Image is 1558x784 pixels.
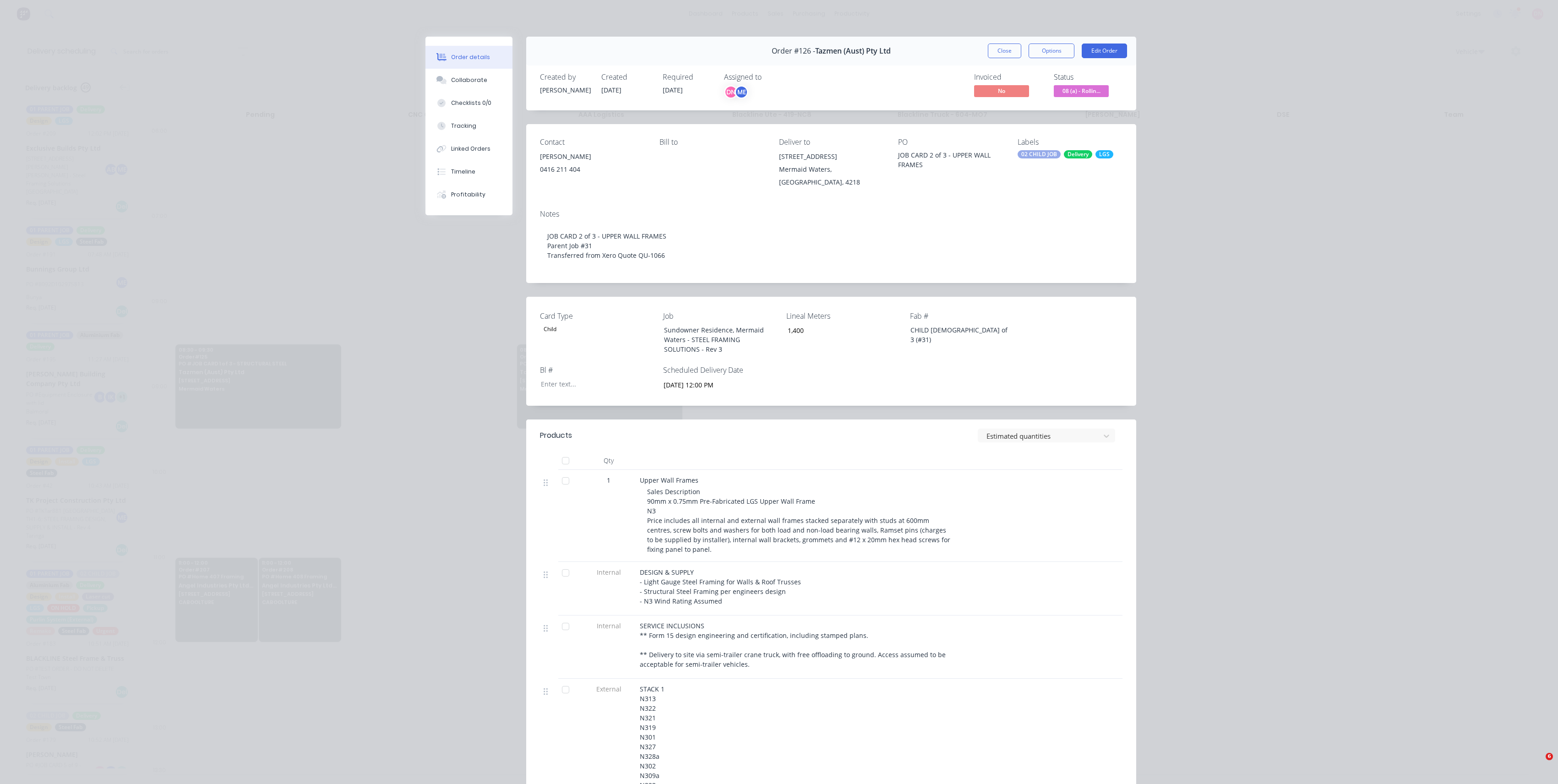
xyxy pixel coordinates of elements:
label: Job [663,310,778,321]
span: [DATE] [601,86,621,94]
span: 6 [1546,753,1553,760]
div: Collaborate [451,76,487,84]
div: ME [735,85,748,99]
div: DN [724,85,738,99]
button: Collaborate [425,69,512,92]
button: Close [988,44,1021,58]
button: DNME [724,85,748,99]
span: 1 [607,475,610,485]
div: Sundowner Residence, Mermaid Waters - STEEL FRAMING SOLUTIONS - Rev 3 [657,323,771,356]
iframe: Intercom live chat [1527,753,1549,775]
div: Order details [451,53,490,61]
span: DESIGN & SUPPLY - Light Gauge Steel Framing for Walls & Roof Trusses - Structural Steel Framing p... [640,568,801,605]
div: [PERSON_NAME] [540,85,590,95]
button: Linked Orders [425,137,512,160]
div: Checklists 0/0 [451,99,491,107]
div: 02 CHILD JOB [1018,150,1061,158]
div: Timeline [451,168,475,176]
div: PO [898,138,1003,147]
div: [STREET_ADDRESS]Mermaid Waters, [GEOGRAPHIC_DATA], 4218 [779,150,884,189]
button: Order details [425,46,512,69]
div: Labels [1018,138,1122,147]
label: Card Type [540,310,654,321]
button: Tracking [425,114,512,137]
div: Invoiced [974,73,1043,82]
label: Bl # [540,365,654,376]
button: Edit Order [1082,44,1127,58]
button: Checklists 0/0 [425,92,512,114]
div: [STREET_ADDRESS] [779,150,884,163]
span: 08 (a) - Rollin... [1054,85,1109,97]
div: JOB CARD 2 of 3 - UPPER WALL FRAMES [898,150,1003,169]
button: 08 (a) - Rollin... [1054,85,1109,99]
div: JOB CARD 2 of 3 - UPPER WALL FRAMES Parent Job #31 Transferred from Xero Quote QU-1066 [540,222,1122,269]
span: Sales Description 90mm x 0.75mm Pre-Fabricated LGS Upper Wall Frame N3 Price includes all interna... [647,487,952,554]
div: Bill to [659,138,764,147]
div: Created [601,73,652,82]
input: Enter date and time [657,378,771,392]
span: Upper Wall Frames [640,476,698,485]
div: Status [1054,73,1122,82]
div: Child [540,323,560,335]
div: Notes [540,210,1122,218]
label: Scheduled Delivery Date [663,365,778,376]
span: SERVICE INCLUSIONS ** Form 15 design engineering and certification, including stamped plans. ** D... [640,621,948,669]
div: LGS [1095,150,1113,158]
div: Products [540,430,572,441]
div: 0416 211 404 [540,163,645,176]
span: Internal [585,621,632,631]
div: Delivery [1064,150,1092,158]
button: Profitability [425,183,512,206]
div: [PERSON_NAME] [540,150,645,163]
div: Required [663,73,713,82]
div: Deliver to [779,138,884,147]
div: Assigned to [724,73,816,82]
span: Internal [585,567,632,577]
label: Fab # [910,310,1024,321]
span: External [585,684,632,694]
span: [DATE] [663,86,683,94]
span: No [974,85,1029,97]
button: Options [1029,44,1074,58]
div: Tracking [451,122,476,130]
button: Timeline [425,160,512,183]
div: Mermaid Waters, [GEOGRAPHIC_DATA], 4218 [779,163,884,189]
div: CHILD [DEMOGRAPHIC_DATA] of 3 (#31) [903,323,1018,346]
span: Tazmen (Aust) Pty Ltd [815,47,891,55]
span: Order #126 - [772,47,815,55]
label: Lineal Meters [786,310,901,321]
div: Contact [540,138,645,147]
input: Enter number... [780,323,901,337]
div: Qty [581,452,636,470]
div: Linked Orders [451,145,490,153]
div: Created by [540,73,590,82]
div: [PERSON_NAME]0416 211 404 [540,150,645,180]
div: Profitability [451,191,485,199]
